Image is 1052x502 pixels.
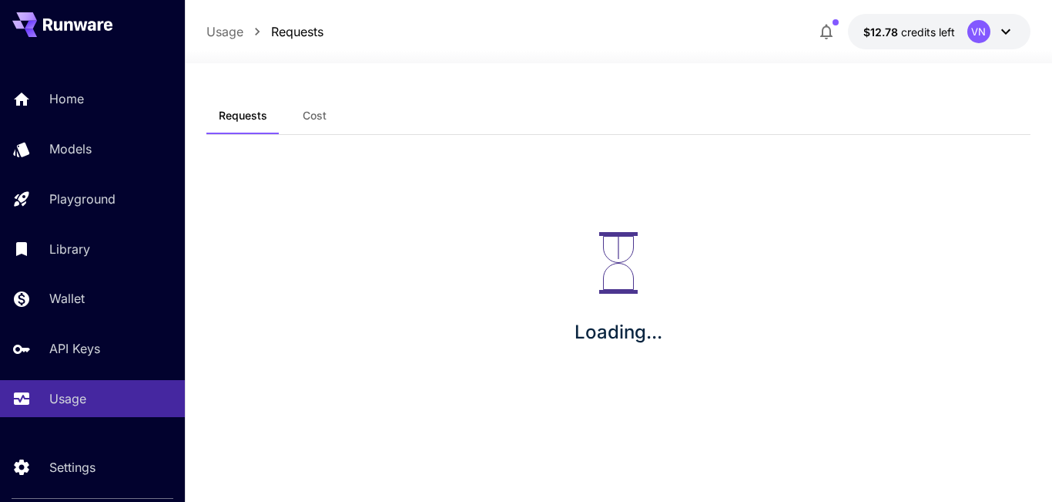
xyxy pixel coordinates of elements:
div: VN [967,20,990,43]
p: Settings [49,458,95,477]
span: $12.78 [863,25,901,39]
a: Usage [206,22,243,41]
p: API Keys [49,339,100,358]
p: Wallet [49,289,85,308]
p: Playground [49,190,116,208]
div: $12.77919 [863,24,955,40]
p: Models [49,140,92,158]
p: Home [49,89,84,108]
nav: breadcrumb [206,22,323,41]
p: Library [49,240,90,258]
p: Loading... [575,318,662,346]
span: credits left [901,25,955,39]
span: Cost [303,109,327,123]
button: $12.77919VN [848,14,1030,49]
span: Requests [219,109,267,123]
a: Requests [271,22,323,41]
p: Usage [49,389,86,408]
